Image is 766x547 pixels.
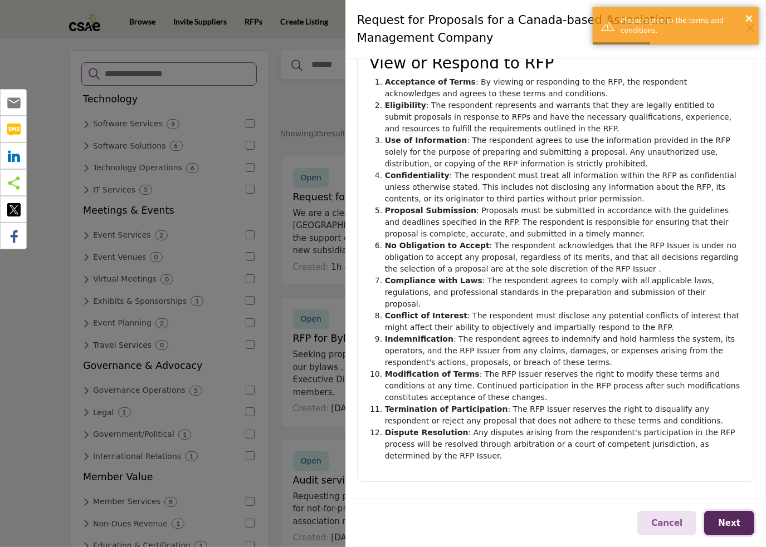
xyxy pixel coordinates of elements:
[385,368,742,403] li: : The RFP Issuer reserves the right to modify these terms and conditions at any time. Continued p...
[385,76,742,100] li: : By viewing or responding to the RFP, the respondent acknowledges and agrees to these terms and ...
[651,518,682,528] span: Cancel
[385,100,742,135] li: : The respondent represents and warrants that they are legally entitled to submit proposals in re...
[385,276,482,285] strong: Compliance with Laws
[385,369,480,378] strong: Modification of Terms
[372,494,721,508] div: I agree to the related to reviewing and responding to any RFPs
[385,206,476,215] strong: Proposal Submission
[385,101,426,110] strong: Eligibility
[385,334,453,343] strong: Indemnification
[385,403,742,427] li: : The RFP Issuer reserves the right to disqualify any respondent or reject any proposal that does...
[385,240,742,275] li: : The respondent acknowledges that the RFP Issuer is under no obligation to accept any proposal, ...
[385,241,490,250] strong: No Obligation to Accept
[385,428,469,437] strong: Dispute Resolution
[744,12,754,23] button: ×
[385,170,742,205] li: : The respondent must treat all information within the RFP as confidential unless otherwise state...
[385,333,742,368] li: : The respondent agrees to indemnify and hold harmless the system, its operators, and the RFP Iss...
[385,310,742,333] li: : The respondent must disclose any potential conflicts of interest that might affect their abilit...
[385,205,742,240] li: : Proposals must be submitted in accordance with the guidelines and deadlines specified in the RF...
[385,135,742,170] li: : The respondent agrees to use the information provided in the RFP solely for the purpose of prep...
[718,518,740,528] span: Next
[385,171,450,180] strong: Confidentiality
[385,275,742,310] li: : The respondent agrees to comply with all applicable laws, regulations, and professional standar...
[385,77,476,86] strong: Acceptance of Terms
[385,405,508,413] strong: Termination of Participation
[637,511,696,536] button: Cancel
[357,12,743,47] h4: Request for Proposals for a Canada-based Association Management Company
[385,136,467,145] strong: Use of Information
[704,511,754,536] button: Next
[621,16,750,36] div: Please agree to the terms and conditions.
[385,427,742,462] li: : Any disputes arising from the respondent's participation in the RFP process will be resolved th...
[385,311,467,320] strong: Conflict of Interest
